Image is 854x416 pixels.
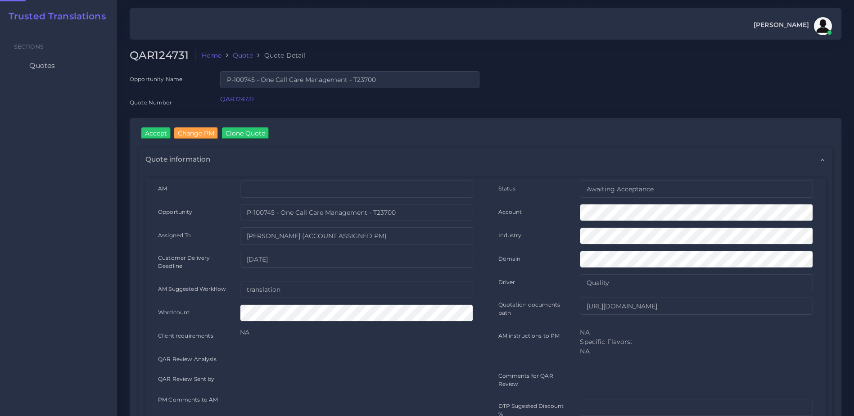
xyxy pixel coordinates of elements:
[158,355,217,363] label: QAR Review Analysis
[240,227,473,244] input: pm
[158,208,193,216] label: Opportunity
[174,127,218,139] input: Change PM
[158,185,167,192] label: AM
[233,51,253,60] a: Quote
[158,396,218,403] label: PM Comments to AM
[14,43,44,50] span: Sections
[498,185,516,192] label: Status
[498,278,515,286] label: Driver
[580,328,813,356] p: NA Specific Flavors: NA
[158,308,190,316] label: Wordcount
[749,17,835,35] a: [PERSON_NAME]avatar
[253,51,306,60] li: Quote Detail
[222,127,269,139] input: Clone Quote
[498,301,568,317] label: Quotation documents path
[130,75,182,83] label: Opportunity Name
[498,255,521,262] label: Domain
[754,22,809,28] span: [PERSON_NAME]
[158,231,191,239] label: Assigned To
[7,56,110,75] a: Quotes
[498,332,560,339] label: AM instructions to PM
[158,375,215,383] label: QAR Review Sent by
[240,328,473,337] p: NA
[158,285,226,293] label: AM Suggested Workflow
[158,332,213,339] label: Client requirements
[141,127,171,139] input: Accept
[202,51,221,60] a: Home
[2,11,106,22] a: Trusted Translations
[498,208,522,216] label: Account
[130,49,195,62] h2: QAR124731
[498,372,568,388] label: Comments for QAR Review
[158,254,227,270] label: Customer Delivery Deadline
[139,148,832,171] div: Quote information
[130,99,172,106] label: Quote Number
[814,17,832,35] img: avatar
[220,95,254,103] a: QAR124731
[498,231,522,239] label: Industry
[145,154,210,164] span: Quote information
[29,61,55,71] span: Quotes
